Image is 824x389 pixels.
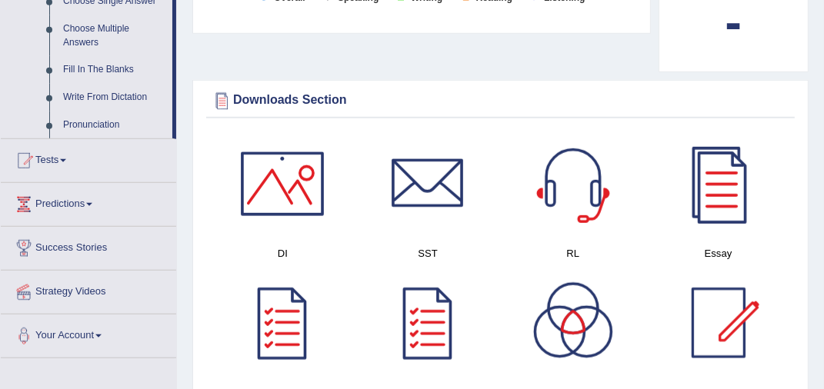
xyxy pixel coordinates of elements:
[653,245,783,261] h4: Essay
[218,245,348,261] h4: DI
[56,15,172,56] a: Choose Multiple Answers
[1,183,176,221] a: Predictions
[56,84,172,111] a: Write From Dictation
[1,314,176,353] a: Your Account
[363,245,493,261] h4: SST
[56,56,172,84] a: Fill In The Blanks
[1,271,176,309] a: Strategy Videos
[1,139,176,178] a: Tests
[210,89,791,112] div: Downloads Section
[56,111,172,139] a: Pronunciation
[1,227,176,265] a: Success Stories
[509,245,639,261] h4: RL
